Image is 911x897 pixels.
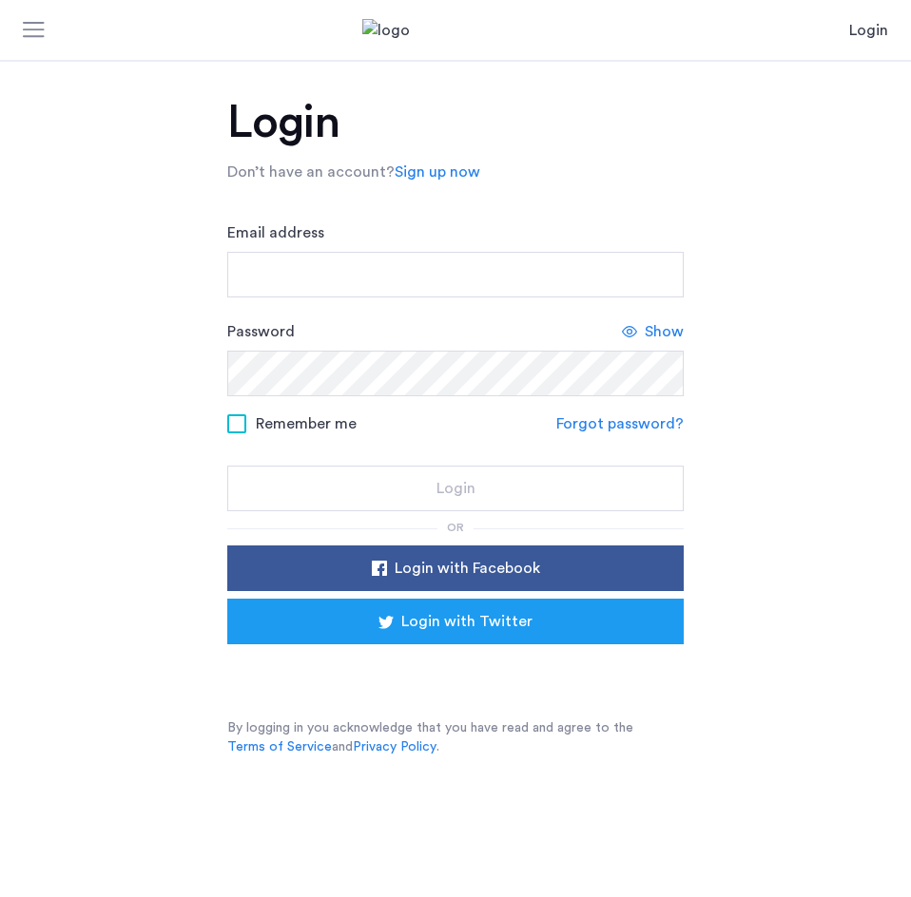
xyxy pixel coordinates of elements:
[227,320,295,343] label: Password
[227,737,332,756] a: Terms of Service
[227,545,684,591] button: button
[227,466,684,511] button: button
[401,610,533,633] span: Login with Twitter
[227,599,684,644] button: button
[227,164,395,180] span: Don’t have an account?
[256,412,357,435] span: Remember me
[395,161,480,183] a: Sign up now
[353,737,436,756] a: Privacy Policy
[436,477,475,500] span: Login
[227,718,684,756] p: By logging in you acknowledge that you have read and agree to the and .
[645,320,684,343] span: Show
[362,19,549,42] a: Cazamio Logo
[556,412,684,435] a: Forgot password?
[227,100,684,145] h1: Login
[849,19,888,42] a: Login
[447,522,464,533] span: or
[395,557,540,580] span: Login with Facebook
[362,19,549,42] img: logo
[227,221,324,244] label: Email address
